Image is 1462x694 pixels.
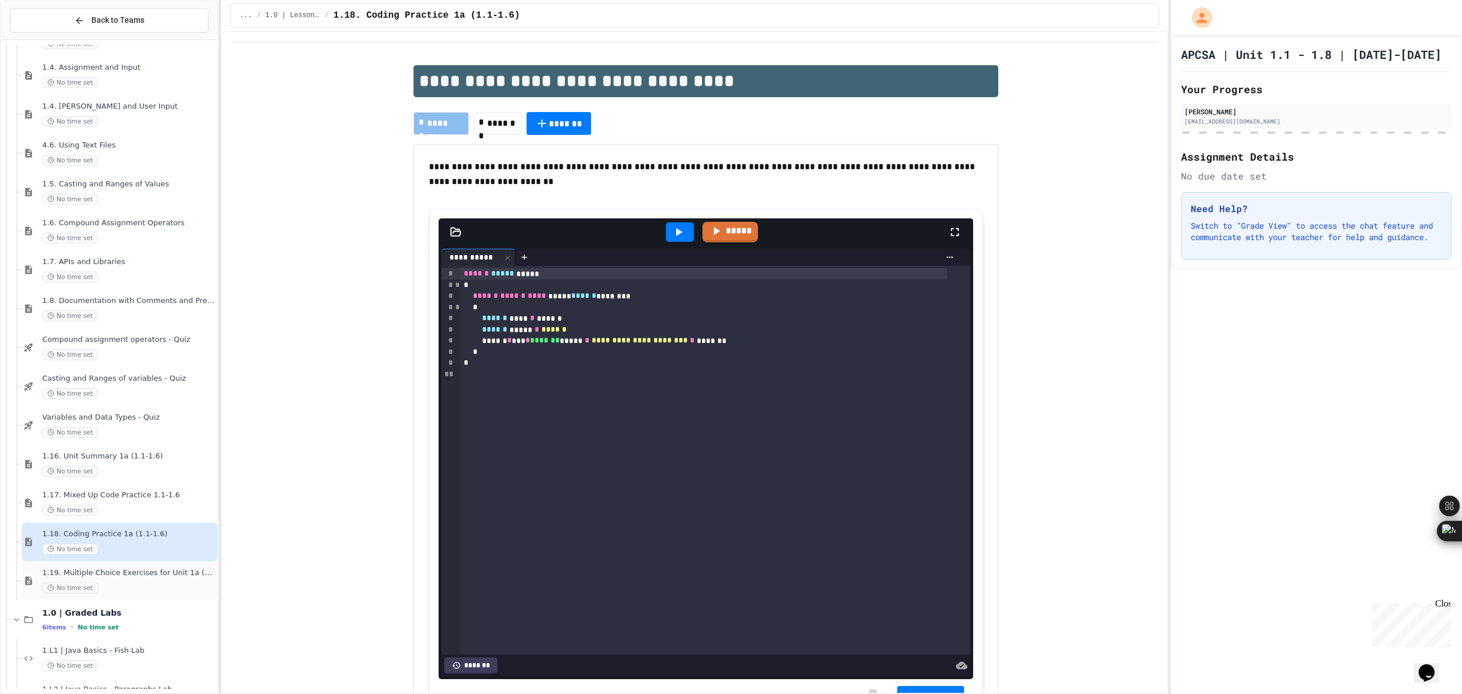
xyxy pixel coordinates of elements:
span: / [325,11,329,20]
span: No time set [42,349,98,360]
h3: Need Help? [1191,202,1442,216]
span: No time set [42,466,98,477]
span: 1.7. APIs and Libraries [42,257,215,267]
div: Chat with us now!Close [5,5,79,73]
span: Casting and Ranges of variables - Quiz [42,374,215,384]
span: 1.4. [PERSON_NAME] and User Input [42,102,215,111]
span: No time set [42,544,98,555]
span: 1.18. Coding Practice 1a (1.1-1.6) [334,9,520,22]
span: Compound assignment operators - Quiz [42,335,215,345]
span: No time set [42,388,98,399]
span: 1.0 | Lessons and Notes [266,11,320,20]
iframe: chat widget [1367,599,1451,647]
span: 1.6. Compound Assignment Operators [42,218,215,228]
span: No time set [42,233,98,244]
span: 1.4. Assignment and Input [42,63,215,73]
span: No time set [42,583,98,593]
span: • [71,623,73,632]
span: ... [240,11,252,20]
span: 4.6. Using Text Files [42,141,215,150]
button: Back to Teams [10,8,208,33]
h2: Assignment Details [1181,149,1452,165]
span: No time set [42,77,98,88]
div: My Account [1180,5,1215,31]
span: No time set [42,660,98,671]
span: 1.8. Documentation with Comments and Preconditions [42,296,215,306]
span: No time set [42,505,98,516]
span: 1.5. Casting and Ranges of Values [42,180,215,189]
p: Switch to "Grade View" to access the chat feature and communicate with your teacher for help and ... [1191,220,1442,243]
iframe: chat widget [1414,648,1451,683]
span: No time set [42,427,98,438]
div: No due date set [1181,169,1452,183]
span: No time set [42,310,98,321]
div: [EMAIL_ADDRESS][DOMAIN_NAME] [1184,117,1448,126]
span: 1.18. Coding Practice 1a (1.1-1.6) [42,529,215,539]
span: No time set [42,272,98,282]
span: 6 items [42,624,66,631]
span: No time set [78,624,119,631]
h1: APCSA | Unit 1.1 - 1.8 | [DATE]-[DATE] [1181,46,1441,62]
span: 1.17. Mixed Up Code Practice 1.1-1.6 [42,490,215,500]
span: Back to Teams [91,14,144,26]
span: / [256,11,260,20]
h2: Your Progress [1181,81,1452,97]
span: 1.0 | Graded Labs [42,608,215,618]
span: No time set [42,155,98,166]
span: No time set [42,194,98,205]
span: 1.16. Unit Summary 1a (1.1-1.6) [42,452,215,461]
span: 1.19. Multiple Choice Exercises for Unit 1a (1.1-1.6) [42,568,215,578]
span: 1.L1 | Java Basics - Fish Lab [42,646,215,656]
span: No time set [42,116,98,127]
div: [PERSON_NAME] [1184,106,1448,117]
span: Variables and Data Types - Quiz [42,413,215,422]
